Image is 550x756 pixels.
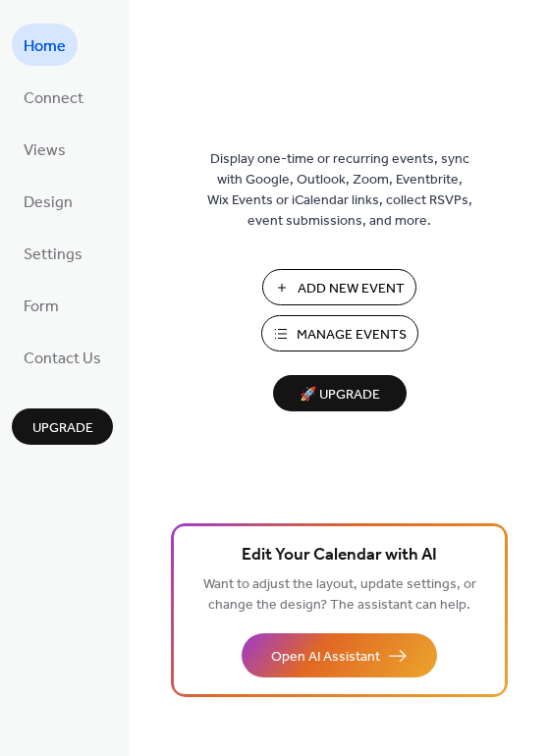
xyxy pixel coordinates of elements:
[24,292,59,322] span: Form
[207,149,472,232] span: Display one-time or recurring events, sync with Google, Outlook, Zoom, Eventbrite, Wix Events or ...
[12,408,113,445] button: Upgrade
[12,128,78,170] a: Views
[24,83,83,114] span: Connect
[297,325,407,346] span: Manage Events
[273,375,407,411] button: 🚀 Upgrade
[12,24,78,66] a: Home
[24,240,82,270] span: Settings
[285,382,395,408] span: 🚀 Upgrade
[24,188,73,218] span: Design
[12,336,113,378] a: Contact Us
[32,418,93,439] span: Upgrade
[12,180,84,222] a: Design
[24,344,101,374] span: Contact Us
[298,279,405,299] span: Add New Event
[271,647,380,668] span: Open AI Assistant
[242,633,437,677] button: Open AI Assistant
[262,269,416,305] button: Add New Event
[24,31,66,62] span: Home
[12,232,94,274] a: Settings
[12,76,95,118] a: Connect
[12,284,71,326] a: Form
[242,542,437,569] span: Edit Your Calendar with AI
[261,315,418,351] button: Manage Events
[203,571,476,619] span: Want to adjust the layout, update settings, or change the design? The assistant can help.
[24,135,66,166] span: Views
